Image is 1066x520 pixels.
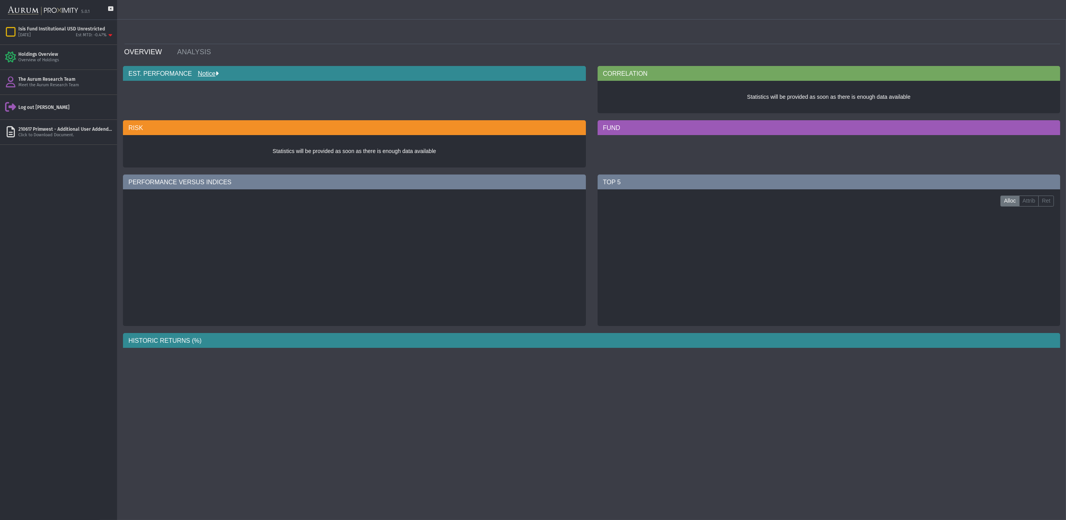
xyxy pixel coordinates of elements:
div: FUND [598,120,1061,135]
a: ANALYSIS [171,44,221,60]
div: EST. PERFORMANCE [123,66,586,81]
label: Ret [1038,196,1054,207]
a: OVERVIEW [118,44,171,60]
a: Notice [192,70,215,77]
div: RISK [123,120,586,135]
div: Overview of Holdings [18,57,114,63]
div: PERFORMANCE VERSUS INDICES [123,175,586,189]
div: CORRELATION [598,66,1061,81]
img: Aurum-Proximity%20white.svg [8,2,78,20]
label: Alloc [1000,196,1019,207]
div: Meet the Aurum Research Team [18,82,114,88]
div: Isis Fund Institutional USD Unrestricted [18,26,114,32]
div: Holdings Overview [18,51,114,57]
div: Est MTD: -0.47% [76,32,107,38]
div: 5.0.1 [81,9,90,15]
div: TOP 5 [598,175,1061,189]
div: Log out [PERSON_NAME] [18,104,114,110]
div: Notice [192,69,219,78]
div: HISTORIC RETURNS (%) [123,333,1060,348]
div: [DATE] [18,32,31,38]
label: Attrib [1019,196,1039,207]
span: Statistics will be provided as soon as there is enough data available [272,148,436,154]
div: Click to Download Document. [18,132,114,138]
span: Statistics will be provided as soon as there is enough data available [747,94,911,100]
div: 210617 Primwest - Additional User Addendum - [PERSON_NAME].pdf [18,126,114,132]
div: The Aurum Research Team [18,76,114,82]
